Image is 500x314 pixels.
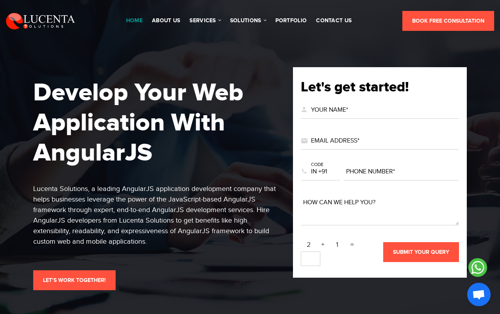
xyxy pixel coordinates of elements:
[6,12,75,30] img: Lucenta Solutions
[33,270,116,290] a: Let’s Work Together!
[33,184,281,247] div: Lucenta Solutions, a leading AngularJS application development company that helps businesses leve...
[318,239,328,251] span: +
[301,79,459,96] h2: Let's get started!
[43,277,106,284] span: Let’s Work Together!
[33,78,281,168] h1: Develop Your Web Application With AngularJS
[393,249,449,255] span: SUBMIT YOUR QUERY
[230,18,266,23] a: solutions
[152,18,180,23] a: About Us
[275,18,307,23] a: portfolio
[189,18,220,23] a: services
[467,283,491,306] div: Open chat
[383,242,459,262] button: SUBMIT YOUR QUERY
[402,11,494,31] a: Book Free Consultation
[126,18,143,23] a: Home
[316,18,352,23] a: contact us
[412,18,484,24] span: Book Free Consultation
[346,239,358,251] span: =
